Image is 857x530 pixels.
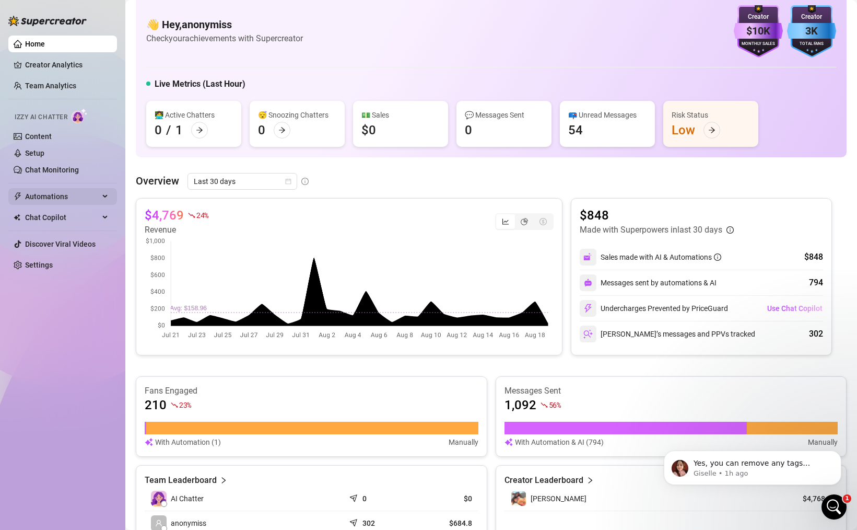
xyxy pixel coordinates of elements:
[568,109,647,121] div: 📪 Unread Messages
[767,304,823,313] span: Use Chat Copilot
[714,254,721,261] span: info-circle
[515,436,604,448] article: With Automation & AI (794)
[504,397,536,413] article: 1,092
[25,149,44,157] a: Setup
[14,214,20,221] img: Chat Copilot
[843,494,851,503] span: 1
[418,518,472,528] article: $684.8
[734,41,783,48] div: Monthly Sales
[349,516,360,527] span: send
[580,300,728,317] div: Undercharges Prevented by PriceGuard
[734,5,783,57] img: purple-badge-B9DA21FR.svg
[809,276,823,289] div: 794
[362,493,367,504] article: 0
[511,491,526,506] img: Lillie
[179,400,191,410] span: 23 %
[580,207,734,224] article: $848
[196,210,208,220] span: 24 %
[258,122,265,139] div: 0
[362,518,375,528] article: 302
[278,126,286,134] span: arrow-right
[449,436,478,448] article: Manually
[734,23,783,39] div: $10K
[8,16,87,26] img: logo-BBDzfeDw.svg
[361,109,440,121] div: 💵 Sales
[171,493,204,504] span: AI Chatter
[584,279,592,287] img: svg%3e
[146,17,303,32] h4: 👋 Hey, anonymiss
[541,401,548,409] span: fall
[495,213,554,230] div: segmented control
[25,132,52,141] a: Content
[586,474,594,487] span: right
[583,252,593,262] img: svg%3e
[504,436,513,448] img: svg%3e
[531,494,586,503] span: [PERSON_NAME]
[188,212,195,219] span: fall
[361,122,376,139] div: $0
[521,218,528,225] span: pie-chart
[258,109,336,121] div: 😴 Snoozing Chatters
[25,82,76,90] a: Team Analytics
[767,300,823,317] button: Use Chat Copilot
[14,192,22,201] span: thunderbolt
[25,209,99,226] span: Chat Copilot
[583,304,593,313] img: svg%3e
[787,41,836,48] div: Total Fans
[708,126,715,134] span: arrow-right
[72,108,88,123] img: AI Chatter
[175,122,183,139] div: 1
[155,78,245,90] h5: Live Metrics (Last Hour)
[787,12,836,22] div: Creator
[25,56,109,73] a: Creator Analytics
[25,261,53,269] a: Settings
[734,12,783,22] div: Creator
[504,385,838,397] article: Messages Sent
[583,329,593,339] img: svg%3e
[145,207,184,224] article: $4,769
[349,492,360,502] span: send
[787,23,836,39] div: 3K
[465,122,472,139] div: 0
[145,474,217,487] article: Team Leaderboard
[504,474,583,487] article: Creator Leaderboard
[136,173,179,189] article: Overview
[580,274,717,291] div: Messages sent by automations & AI
[155,520,162,527] span: user
[672,109,750,121] div: Risk Status
[580,224,722,236] article: Made with Superpowers in last 30 days
[155,436,221,448] article: With Automation (1)
[580,326,755,342] div: [PERSON_NAME]’s messages and PPVs tracked
[25,166,79,174] a: Chat Monitoring
[601,251,721,263] div: Sales made with AI & Automations
[145,224,208,236] article: Revenue
[15,112,67,122] span: Izzy AI Chatter
[502,218,509,225] span: line-chart
[25,188,99,205] span: Automations
[465,109,543,121] div: 💬 Messages Sent
[25,40,45,48] a: Home
[809,328,823,340] div: 302
[196,126,203,134] span: arrow-right
[145,436,153,448] img: svg%3e
[648,429,857,502] iframe: Intercom notifications message
[418,493,472,504] article: $0
[146,32,303,45] article: Check your achievements with Supercreator
[787,5,836,57] img: blue-badge-DgoSNQY1.svg
[171,401,178,409] span: fall
[568,122,583,139] div: 54
[155,109,233,121] div: 👩‍💻 Active Chatters
[301,178,309,185] span: info-circle
[171,517,206,529] span: anonymiss
[539,218,547,225] span: dollar-circle
[804,251,823,263] div: $848
[151,491,167,506] img: izzy-ai-chatter-avatar-DDCN_rTZ.svg
[285,178,291,185] span: calendar
[549,400,561,410] span: 56 %
[220,474,227,487] span: right
[726,226,734,234] span: info-circle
